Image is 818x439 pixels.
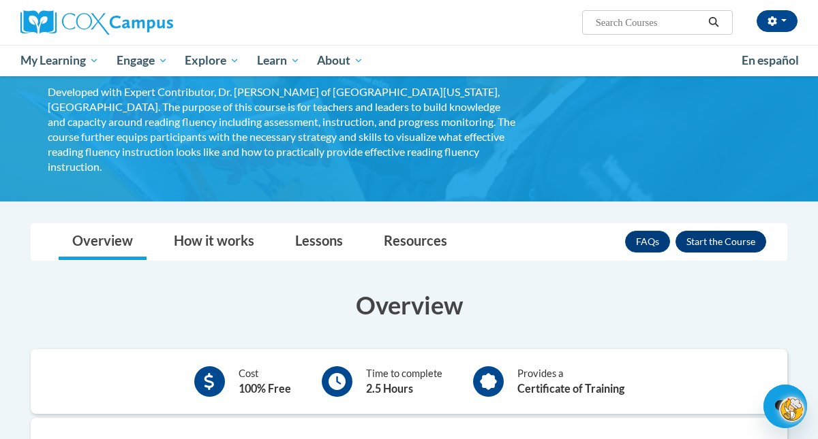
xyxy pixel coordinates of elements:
button: Enroll [676,231,766,253]
a: Resources [370,224,461,260]
div: Main menu [10,45,808,76]
span: My Learning [20,52,99,69]
b: 100% Free [239,382,291,395]
div: Provides a [517,366,624,397]
b: Certificate of Training [517,382,624,395]
a: Engage [108,45,177,76]
a: Overview [59,224,147,260]
a: My Learning [12,45,108,76]
a: About [309,45,373,76]
span: En español [742,53,799,67]
img: Cox Campus [20,10,173,35]
span: Engage [117,52,168,69]
a: Lessons [282,224,357,260]
b: 2.5 Hours [366,382,413,395]
button: Account Settings [757,10,798,32]
button: Search [703,14,724,31]
span: About [317,52,363,69]
div: Cost [239,366,291,397]
a: Learn [248,45,309,76]
a: En español [733,46,808,75]
a: FAQs [625,231,670,253]
span: Learn [257,52,300,69]
div: Developed with Expert Contributor, Dr. [PERSON_NAME] of [GEOGRAPHIC_DATA][US_STATE], [GEOGRAPHIC_... [48,84,518,174]
div: Time to complete [366,366,442,397]
span: Explore [185,52,239,69]
a: How it works [160,224,268,260]
h3: Overview [31,288,787,322]
a: Explore [176,45,248,76]
input: Search Courses [594,14,703,31]
iframe: Button to launch messaging window [763,385,807,428]
a: Cox Campus [20,10,266,35]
